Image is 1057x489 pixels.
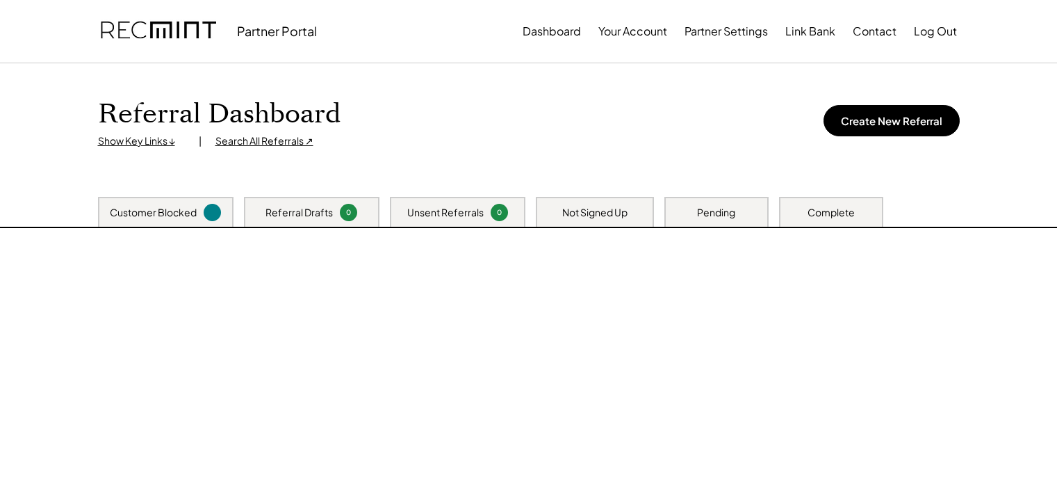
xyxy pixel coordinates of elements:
div: Not Signed Up [562,206,628,220]
button: Partner Settings [685,17,768,45]
button: Log Out [914,17,957,45]
div: Unsent Referrals [407,206,484,220]
div: Customer Blocked [110,206,197,220]
div: 0 [342,207,355,218]
button: Link Bank [785,17,835,45]
div: Complete [808,206,855,220]
h1: Referral Dashboard [98,98,341,131]
button: Your Account [598,17,667,45]
div: Pending [697,206,735,220]
div: | [199,134,202,148]
div: Partner Portal [237,23,317,39]
button: Dashboard [523,17,581,45]
div: Referral Drafts [265,206,333,220]
div: Search All Referrals ↗ [215,134,313,148]
div: 0 [493,207,506,218]
div: Show Key Links ↓ [98,134,185,148]
button: Create New Referral [824,105,960,136]
img: recmint-logotype%403x.png [101,8,216,55]
button: Contact [853,17,896,45]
